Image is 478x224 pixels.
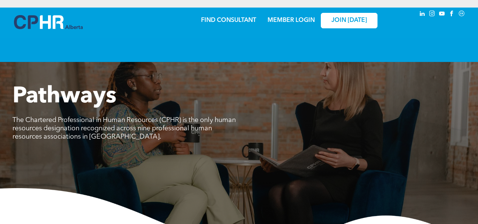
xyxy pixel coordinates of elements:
a: FIND CONSULTANT [201,17,256,23]
a: facebook [448,9,456,20]
a: Social network [458,9,466,20]
img: A blue and white logo for cp alberta [14,15,83,29]
a: JOIN [DATE] [321,13,377,28]
a: youtube [438,9,446,20]
span: JOIN [DATE] [331,17,367,24]
a: instagram [428,9,436,20]
a: MEMBER LOGIN [268,17,315,23]
a: linkedin [418,9,427,20]
span: Pathways [12,85,116,108]
span: The Chartered Professional in Human Resources (CPHR) is the only human resources designation reco... [12,117,236,140]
